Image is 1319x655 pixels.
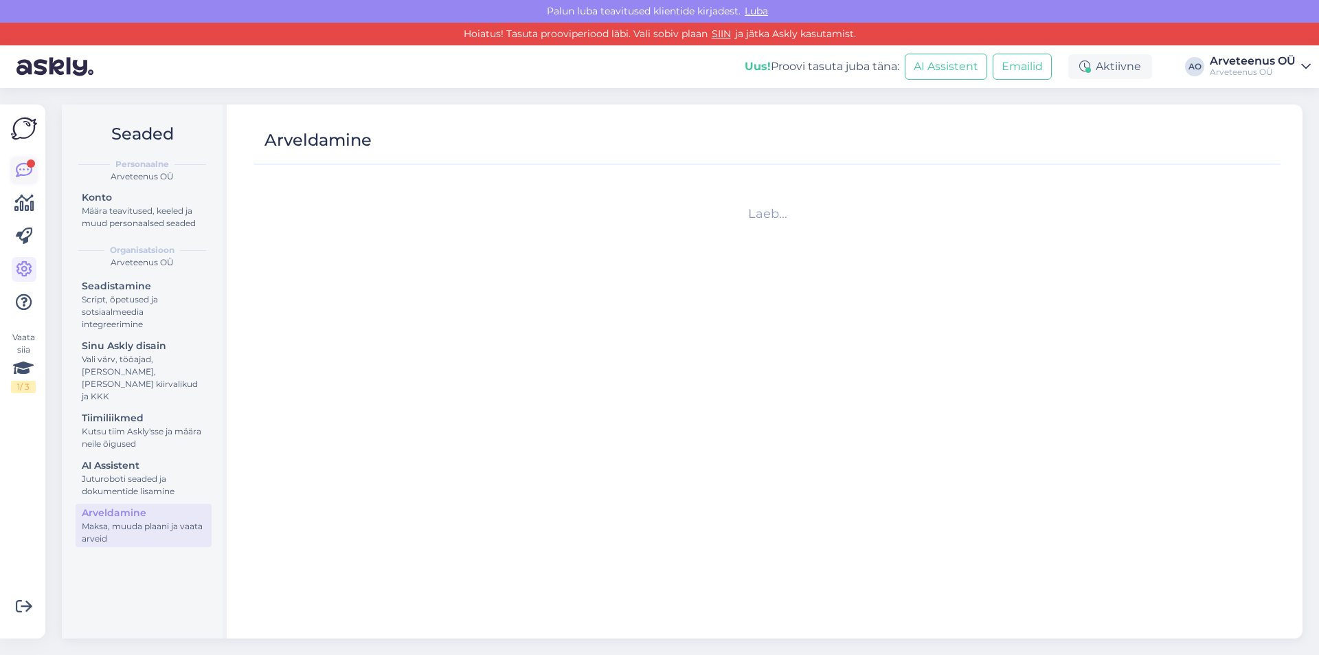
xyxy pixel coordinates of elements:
[82,190,205,205] div: Konto
[110,244,174,256] b: Organisatsioon
[905,54,987,80] button: AI Assistent
[11,331,36,393] div: Vaata siia
[260,205,1275,223] div: Laeb...
[73,256,212,269] div: Arveteenus OÜ
[11,115,37,142] img: Askly Logo
[1185,57,1204,76] div: AO
[741,5,772,17] span: Luba
[1210,67,1296,78] div: Arveteenus OÜ
[82,205,205,230] div: Määra teavitused, keeled ja muud personaalsed seaded
[993,54,1052,80] button: Emailid
[76,409,212,452] a: TiimiliikmedKutsu tiim Askly'sse ja määra neile õigused
[264,127,372,153] div: Arveldamine
[73,170,212,183] div: Arveteenus OÜ
[82,520,205,545] div: Maksa, muuda plaani ja vaata arveid
[115,158,169,170] b: Personaalne
[82,293,205,331] div: Script, õpetused ja sotsiaalmeedia integreerimine
[82,425,205,450] div: Kutsu tiim Askly'sse ja määra neile õigused
[82,458,205,473] div: AI Assistent
[82,339,205,353] div: Sinu Askly disain
[76,456,212,500] a: AI AssistentJuturoboti seaded ja dokumentide lisamine
[76,337,212,405] a: Sinu Askly disainVali värv, tööajad, [PERSON_NAME], [PERSON_NAME] kiirvalikud ja KKK
[76,188,212,232] a: KontoMäära teavitused, keeled ja muud personaalsed seaded
[76,504,212,547] a: ArveldamineMaksa, muuda plaani ja vaata arveid
[1210,56,1311,78] a: Arveteenus OÜArveteenus OÜ
[708,27,735,40] a: SIIN
[1068,54,1152,79] div: Aktiivne
[82,506,205,520] div: Arveldamine
[82,473,205,498] div: Juturoboti seaded ja dokumentide lisamine
[82,279,205,293] div: Seadistamine
[82,411,205,425] div: Tiimiliikmed
[745,60,771,73] b: Uus!
[1210,56,1296,67] div: Arveteenus OÜ
[82,353,205,403] div: Vali värv, tööajad, [PERSON_NAME], [PERSON_NAME] kiirvalikud ja KKK
[76,277,212,333] a: SeadistamineScript, õpetused ja sotsiaalmeedia integreerimine
[745,58,899,75] div: Proovi tasuta juba täna:
[73,121,212,147] h2: Seaded
[11,381,36,393] div: 1 / 3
